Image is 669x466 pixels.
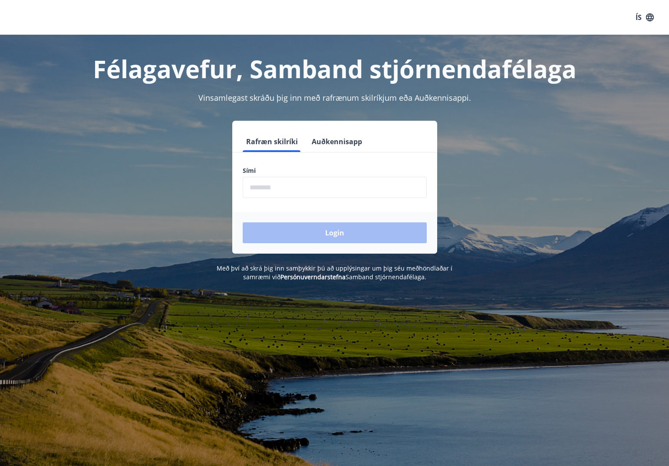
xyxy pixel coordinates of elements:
h1: Félagavefur, Samband stjórnendafélaga [33,52,637,85]
button: Auðkennisapp [308,131,366,152]
button: Rafræn skilríki [243,131,301,152]
a: Persónuverndarstefna [280,273,346,281]
span: Vinsamlegast skráðu þig inn með rafrænum skilríkjum eða Auðkennisappi. [198,93,471,103]
button: ÍS [631,10,659,25]
label: Sími [243,166,427,175]
span: Með því að skrá þig inn samþykkir þú að upplýsingar um þig séu meðhöndlaðar í samræmi við Samband... [217,264,452,281]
